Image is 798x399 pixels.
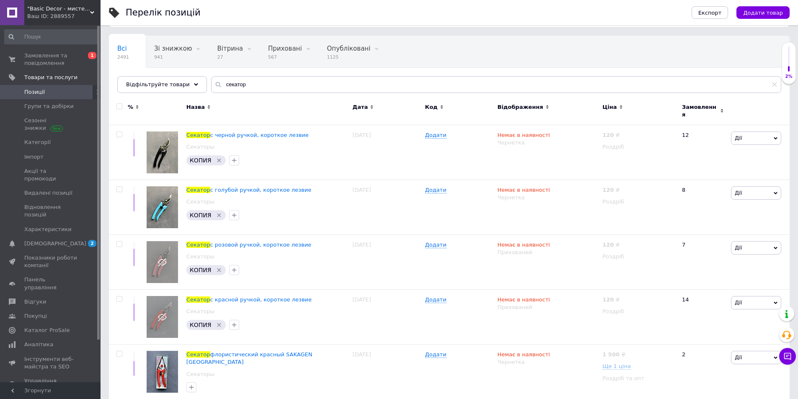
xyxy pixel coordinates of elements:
img: Секатор с розовой ручкой, короткое лезвие [147,241,178,283]
span: Секатор [186,132,210,138]
span: Відображення [497,103,543,111]
span: Групи та добірки [24,103,74,110]
span: Приховані [268,45,302,52]
div: Прихований [497,249,598,256]
span: Замовлення та повідомлення [24,52,77,67]
b: 120 [602,242,614,248]
div: 8 [677,180,729,235]
span: 2491 [117,54,129,60]
div: Роздріб [602,253,675,260]
span: Ще 1 ціна [602,363,631,370]
div: 14 [677,290,729,345]
span: с черной ручкой, короткое лезвие [210,132,309,138]
span: Секатор [186,296,210,303]
b: 120 [602,132,614,138]
a: Секаторы [186,198,214,206]
span: Характеристики [24,226,72,233]
span: с красной ручкой, короткое лезвие [210,296,312,303]
span: Дії [735,354,742,360]
span: Аналітика [24,341,53,348]
span: 567 [268,54,302,60]
span: Секатор [186,187,210,193]
div: [DATE] [351,290,423,345]
span: [DEMOGRAPHIC_DATA] [24,240,86,247]
a: Секаторс голубой ручкой, короткое лезвие [186,187,311,193]
span: Дії [735,245,742,251]
div: Роздріб та опт [602,375,675,382]
svg: Видалити мітку [216,322,222,328]
div: 12 [677,125,729,180]
div: Чернетка [497,139,598,147]
span: Експорт [698,10,722,16]
input: Пошук [4,29,99,44]
span: Опубліковані [327,45,371,52]
div: ₴ [602,131,620,139]
div: [DATE] [351,125,423,180]
div: Чернетка [497,358,598,366]
span: Додати [425,296,447,303]
span: КОПИЯ [190,212,212,219]
span: Дата [353,103,368,111]
span: Товари та послуги [24,74,77,81]
div: Роздріб [602,308,675,315]
span: Немає в наявності [497,351,550,360]
span: Секатор [186,242,210,248]
div: Перелік позицій [126,8,201,17]
a: Секаторы [186,371,214,378]
span: Дії [735,299,742,306]
span: Всі [117,45,127,52]
span: Показники роботи компанії [24,254,77,269]
span: Відфільтруйте товари [126,81,190,88]
svg: Видалити мітку [216,212,222,219]
span: Видалені позиції [24,189,72,197]
span: "Basic Decor - мистецтво, натхнене природою." [27,5,90,13]
div: ₴ [602,186,620,194]
a: Секаторс розовой ручкой, короткое лезвие [186,242,311,248]
span: Додати [425,132,447,139]
span: 1 [88,52,96,59]
span: Додати [425,187,447,193]
span: флористический красный SAKAGEN [GEOGRAPHIC_DATA] [186,351,312,365]
span: Дії [735,135,742,141]
div: Чернетка [497,194,598,201]
span: Акції та промокоди [24,167,77,183]
span: Покупці [24,312,47,320]
div: ₴ [602,351,625,358]
img: Секатор флористический красный SAKAGEN JAPAN [147,351,178,393]
span: Сезонні знижки [24,117,77,132]
b: 1 500 [602,351,620,358]
a: Секаторс черной ручкой, короткое лезвие [186,132,309,138]
button: Чат з покупцем [779,348,796,365]
a: Секаторфлористический красный SAKAGEN [GEOGRAPHIC_DATA] [186,351,312,365]
a: Секаторы [186,253,214,260]
span: Замовлення [682,103,718,118]
span: 27 [217,54,243,60]
div: [DATE] [351,235,423,290]
span: Відгуки [24,298,46,306]
span: Імпорт [24,153,44,161]
a: Секаторы [186,143,214,151]
a: Секаторы [186,308,214,315]
input: Пошук по назві позиції, артикулу і пошуковим запитам [211,76,781,93]
button: Експорт [692,6,728,19]
span: Каталог ProSale [24,327,70,334]
span: Додати [425,351,447,358]
span: Код [425,103,438,111]
img: Секатор с красной ручкой, короткое лезвие [147,296,178,338]
span: Назва [186,103,205,111]
span: Приховані [117,77,151,84]
div: 2% [782,74,795,80]
span: Немає в наявності [497,187,550,196]
span: КОПИЯ [190,322,212,328]
span: 941 [154,54,192,60]
span: Відновлення позицій [24,203,77,219]
span: с розовой ручкой, короткое лезвие [210,242,312,248]
span: КОПИЯ [190,267,212,273]
div: 7 [677,235,729,290]
span: Секатор [186,351,210,358]
div: [DATE] [351,180,423,235]
span: Категорії [24,139,51,146]
b: 120 [602,187,614,193]
div: ₴ [602,296,620,304]
div: Роздріб [602,198,675,206]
